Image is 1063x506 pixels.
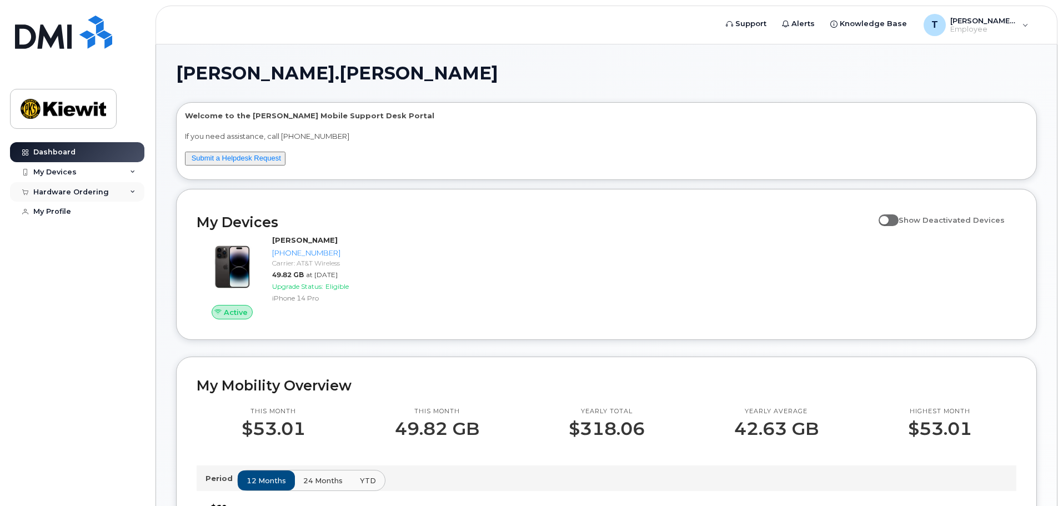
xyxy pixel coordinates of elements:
p: This month [242,407,305,416]
p: 42.63 GB [734,419,819,439]
p: Yearly average [734,407,819,416]
div: [PHONE_NUMBER] [272,248,387,258]
iframe: Messenger Launcher [1015,458,1055,498]
p: 49.82 GB [395,419,479,439]
a: Submit a Helpdesk Request [192,154,281,162]
button: Submit a Helpdesk Request [185,152,285,166]
div: Carrier: AT&T Wireless [272,258,387,268]
p: If you need assistance, call [PHONE_NUMBER] [185,131,1028,142]
img: image20231002-3703462-11aim6e.jpeg [205,241,259,294]
span: 49.82 GB [272,270,304,279]
span: 24 months [303,475,343,486]
p: Highest month [908,407,972,416]
p: This month [395,407,479,416]
div: iPhone 14 Pro [272,293,387,303]
a: Active[PERSON_NAME][PHONE_NUMBER]Carrier: AT&T Wireless49.82 GBat [DATE]Upgrade Status:EligibleiP... [197,235,392,319]
p: $53.01 [908,419,972,439]
input: Show Deactivated Devices [879,209,887,218]
h2: My Devices [197,214,873,231]
span: Upgrade Status: [272,282,323,290]
span: Show Deactivated Devices [899,216,1005,224]
p: Period [205,473,237,484]
p: Welcome to the [PERSON_NAME] Mobile Support Desk Portal [185,111,1028,121]
p: $318.06 [569,419,645,439]
span: YTD [360,475,376,486]
p: Yearly total [569,407,645,416]
span: Active [224,307,248,318]
span: [PERSON_NAME].[PERSON_NAME] [176,65,498,82]
h2: My Mobility Overview [197,377,1016,394]
p: $53.01 [242,419,305,439]
span: at [DATE] [306,270,338,279]
span: Eligible [325,282,349,290]
strong: [PERSON_NAME] [272,236,338,244]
